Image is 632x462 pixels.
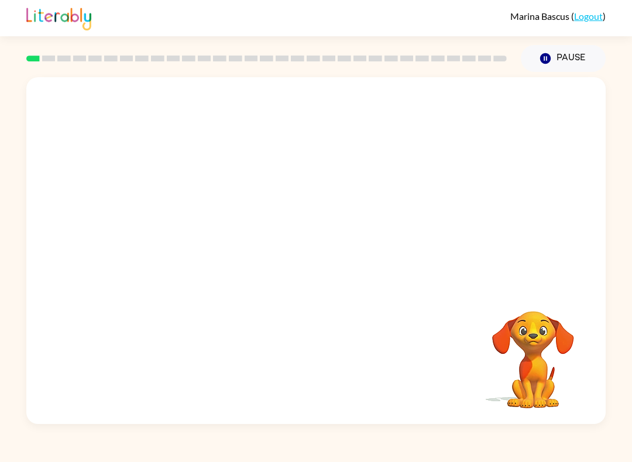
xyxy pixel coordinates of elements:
[574,11,603,22] a: Logout
[475,293,592,410] video: Your browser must support playing .mp4 files to use Literably. Please try using another browser.
[26,5,91,30] img: Literably
[510,11,606,22] div: ( )
[510,11,571,22] span: Marina Bascus
[521,45,606,72] button: Pause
